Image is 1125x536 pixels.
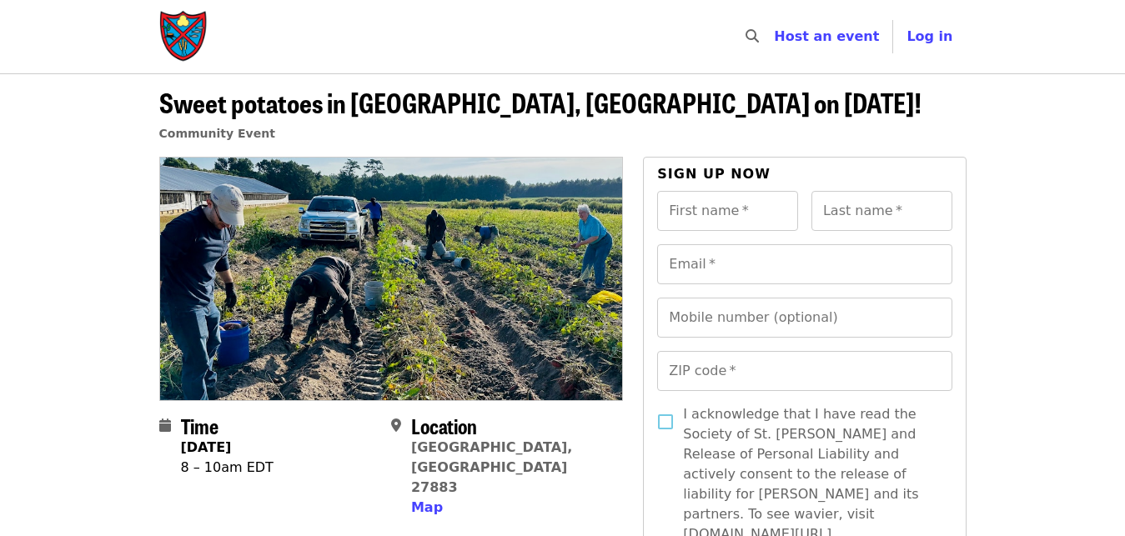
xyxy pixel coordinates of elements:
[411,439,573,495] a: [GEOGRAPHIC_DATA], [GEOGRAPHIC_DATA] 27883
[159,418,171,433] i: calendar icon
[746,28,759,44] i: search icon
[769,17,782,57] input: Search
[159,127,275,140] a: Community Event
[159,83,922,122] span: Sweet potatoes in [GEOGRAPHIC_DATA], [GEOGRAPHIC_DATA] on [DATE]!
[657,351,952,391] input: ZIP code
[181,458,274,478] div: 8 – 10am EDT
[657,244,952,284] input: Email
[657,298,952,338] input: Mobile number (optional)
[411,498,443,518] button: Map
[657,166,771,182] span: Sign up now
[181,439,232,455] strong: [DATE]
[907,28,952,44] span: Log in
[411,499,443,515] span: Map
[657,191,798,231] input: First name
[391,418,401,433] i: map-marker-alt icon
[411,411,477,440] span: Location
[774,28,879,44] a: Host an event
[181,411,218,440] span: Time
[159,10,209,63] img: Society of St. Andrew - Home
[811,191,952,231] input: Last name
[893,20,966,53] button: Log in
[160,158,623,399] img: Sweet potatoes in Stantonsburg, NC on 9/20/25! organized by Society of St. Andrew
